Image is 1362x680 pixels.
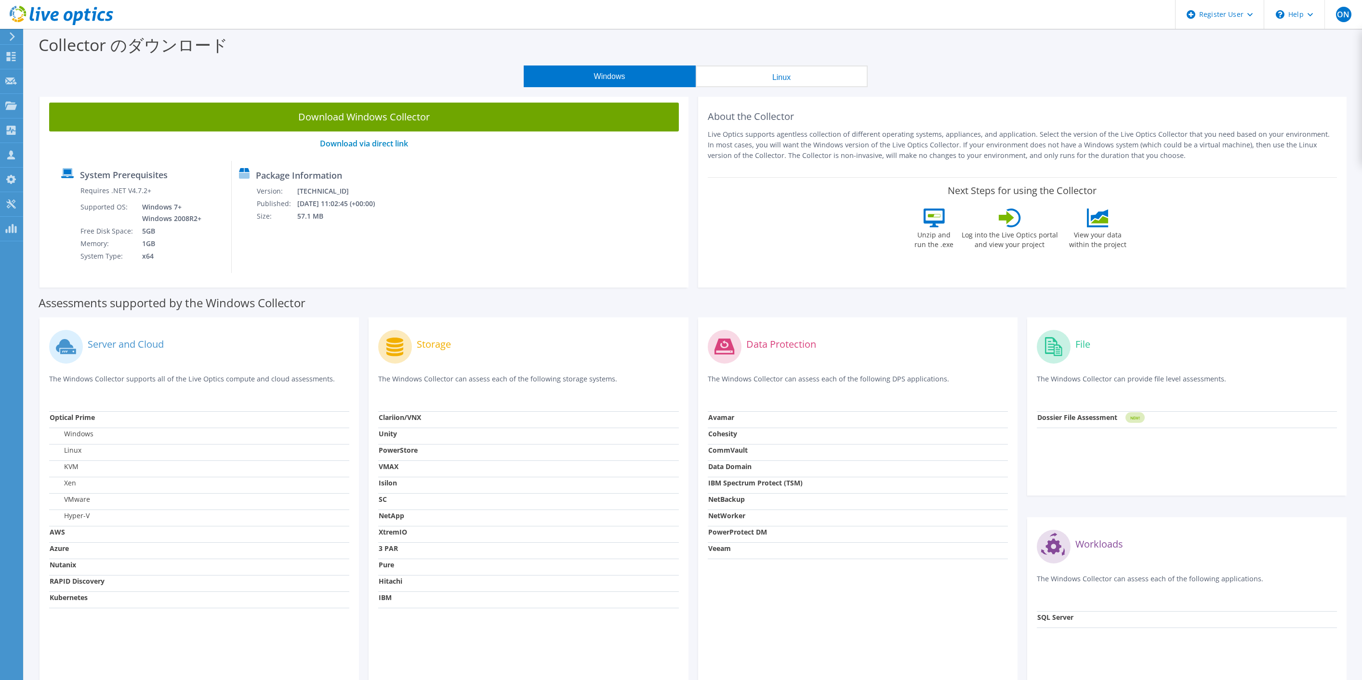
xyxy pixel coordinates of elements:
[50,527,65,536] strong: AWS
[256,210,297,222] td: Size:
[379,495,387,504] strong: SC
[379,576,402,586] strong: Hitachi
[50,478,76,488] label: Xen
[1075,340,1090,349] label: File
[708,429,737,438] strong: Cohesity
[50,429,93,439] label: Windows
[80,225,135,237] td: Free Disk Space:
[378,374,678,393] p: The Windows Collector can assess each of the following storage systems.
[417,340,451,349] label: Storage
[379,527,407,536] strong: XtremIO
[80,237,135,250] td: Memory:
[135,201,203,225] td: Windows 7+ Windows 2008R2+
[708,111,1337,122] h2: About the Collector
[379,429,397,438] strong: Unity
[1037,374,1337,393] p: The Windows Collector can provide file level assessments.
[1037,413,1117,422] strong: Dossier File Assessment
[948,185,1097,196] label: Next Steps for using the Collector
[708,374,1008,393] p: The Windows Collector can assess each of the following DPS applications.
[50,462,79,471] label: KVM
[524,65,696,87] button: Windows
[80,170,168,180] label: System Prerequisites
[961,227,1058,249] label: Log into the Live Optics portal and view your project
[379,560,394,569] strong: Pure
[708,527,767,536] strong: PowerProtect DM
[379,413,421,422] strong: Clariion/VNX
[256,170,342,180] label: Package Information
[708,129,1337,161] p: Live Optics supports agentless collection of different operating systems, appliances, and applica...
[256,197,297,210] td: Published:
[912,227,956,249] label: Unzip and run the .exe
[708,511,745,520] strong: NetWorker
[49,374,349,393] p: The Windows Collector supports all of the Live Optics compute and cloud assessments.
[708,544,731,553] strong: Veeam
[39,298,305,308] label: Assessments supported by the Windows Collector
[50,413,95,422] strong: Optical Prime
[1276,10,1284,19] svg: \n
[50,445,81,455] label: Linux
[708,462,752,471] strong: Data Domain
[708,413,734,422] strong: Avamar
[49,103,679,131] a: Download Windows Collector
[297,185,387,197] td: [TECHNICAL_ID]
[80,250,135,262] td: System Type:
[50,560,76,569] strong: Nutanix
[379,462,398,471] strong: VMAX
[1336,7,1351,22] span: ON
[80,186,151,196] label: Requires .NET V4.7.2+
[708,495,745,504] strong: NetBackup
[379,445,418,455] strong: PowerStore
[88,340,164,349] label: Server and Cloud
[1037,574,1337,593] p: The Windows Collector can assess each of the following applications.
[320,138,408,149] a: Download via direct link
[746,340,816,349] label: Data Protection
[708,478,803,487] strong: IBM Spectrum Protect (TSM)
[50,593,88,602] strong: Kubernetes
[50,495,90,504] label: VMware
[708,445,748,455] strong: CommVault
[379,511,404,520] strong: NetApp
[135,225,203,237] td: 5GB
[297,210,387,222] td: 57.1 MB
[1037,613,1073,622] strong: SQL Server
[50,544,69,553] strong: Azure
[1063,227,1133,249] label: View your data within the project
[379,544,398,553] strong: 3 PAR
[379,478,397,487] strong: Isilon
[50,511,90,521] label: Hyper-V
[256,185,297,197] td: Version:
[50,576,105,586] strong: RAPID Discovery
[297,197,387,210] td: [DATE] 11:02:45 (+00:00)
[696,65,868,87] button: Linux
[1130,415,1139,420] tspan: NEW!
[135,237,203,250] td: 1GB
[1075,539,1123,549] label: Workloads
[39,34,228,56] label: Collector のダウンロード
[80,201,135,225] td: Supported OS:
[135,250,203,262] td: x64
[379,593,392,602] strong: IBM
